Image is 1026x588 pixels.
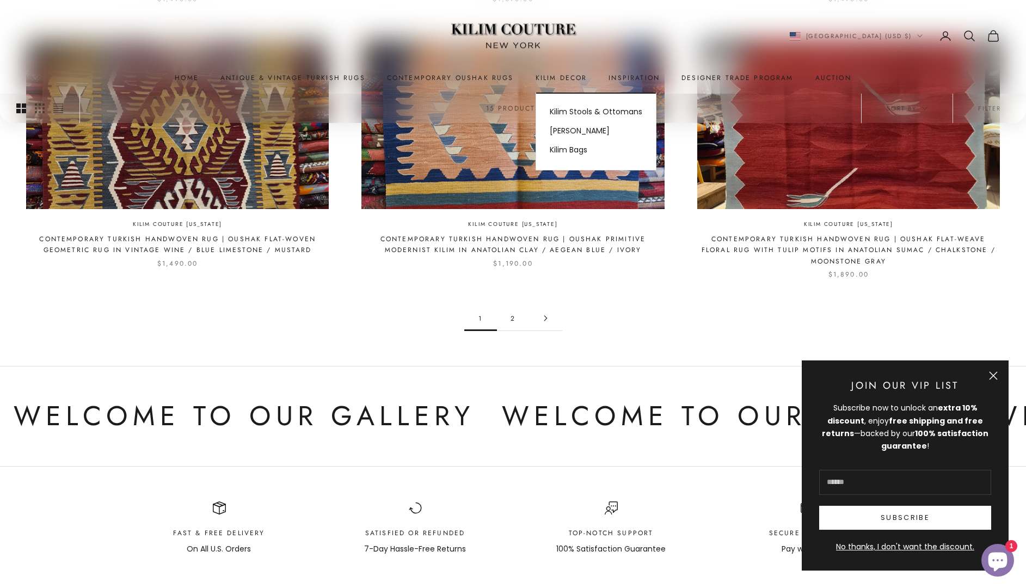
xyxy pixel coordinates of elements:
button: Sort by [862,94,953,123]
p: Pay with Ease [769,543,845,555]
nav: Secondary navigation [790,29,1000,42]
strong: free shipping and free returns [822,415,983,439]
div: Item 4 of 4 [726,501,889,555]
a: Kilim Couture [US_STATE] [133,220,222,229]
p: Welcome to Our Gallery [11,394,472,439]
summary: Kilim Decor [536,72,587,83]
p: Satisfied or Refunded [364,528,466,538]
sale-price: $1,190.00 [493,258,532,269]
nav: Pagination navigation [464,306,562,331]
button: Filter [953,94,1026,123]
nav: Primary navigation [26,72,1000,83]
button: Switch to compact product images [53,94,63,123]
a: Designer Trade Program [681,72,794,83]
strong: extra 10% discount [827,402,978,426]
a: Home [175,72,199,83]
a: Inspiration [609,72,660,83]
button: Switch to smaller product images [35,94,45,123]
span: 1 [464,306,497,330]
p: Top-Notch support [556,528,666,538]
div: Item 1 of 4 [138,501,301,555]
p: Secure Payments [769,528,845,538]
img: United States [790,32,801,40]
a: [PERSON_NAME] [536,122,656,141]
button: Change country or currency [790,31,923,41]
a: Go to page 2 [530,306,562,330]
a: Go to page 2 [497,306,530,330]
img: Logo of Kilim Couture New York [445,10,581,62]
button: Subscribe [819,506,991,530]
p: Welcome to Our Gallery [499,394,960,439]
inbox-online-store-chat: Shopify online store chat [978,544,1017,579]
div: Subscribe now to unlock an , enjoy —backed by our ! [819,402,991,452]
span: [GEOGRAPHIC_DATA] (USD $) [806,31,912,41]
p: Join Our VIP List [819,378,991,394]
p: On All U.S. Orders [173,543,265,555]
button: No thanks, I don't want the discount. [819,541,991,553]
p: 7-Day Hassle-Free Returns [364,543,466,555]
div: Item 3 of 4 [530,501,693,555]
a: Contemporary Turkish Handwoven Rug | Oushak Flat-Weave Floral Rug with Tulip Motifs in Anatolian ... [697,234,1000,267]
strong: 100% satisfaction guarantee [881,428,988,451]
a: Auction [815,72,851,83]
button: Switch to larger product images [16,94,26,123]
a: Antique & Vintage Turkish Rugs [220,72,365,83]
sale-price: $1,490.00 [157,258,198,269]
a: Contemporary Turkish Handwoven Rug | Oushak Flat-Woven Geometric Rug in Vintage Wine / Blue Limes... [26,234,329,256]
a: Kilim Couture [US_STATE] [468,220,557,229]
a: Contemporary Turkish Handwoven Rug | Oushak Primitive Modernist Kilim in Anatolian Clay / Aegean ... [361,234,664,256]
a: Kilim Bags [536,141,656,160]
sale-price: $1,890.00 [828,269,869,280]
p: 100% Satisfaction Guarantee [556,543,666,555]
p: Fast & Free Delivery [173,528,265,538]
newsletter-popup: Newsletter popup [802,360,1009,571]
div: Item 2 of 4 [334,501,497,555]
p: 15 products [486,103,540,114]
a: Kilim Stools & Ottomans [536,102,656,121]
a: Kilim Couture [US_STATE] [804,220,893,229]
span: Sort by [887,103,927,113]
a: Contemporary Oushak Rugs [387,72,514,83]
